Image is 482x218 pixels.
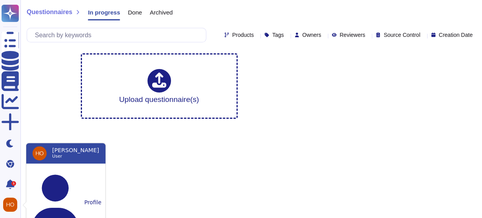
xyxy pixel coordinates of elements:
[232,32,254,38] span: Products
[439,32,473,38] span: Creation Date
[384,32,420,38] span: Source Control
[3,198,17,212] img: user
[272,32,284,38] span: Tags
[27,9,72,15] span: Questionnaires
[150,9,173,15] span: Archived
[52,153,99,160] div: User
[340,32,365,38] span: Reviewers
[2,196,23,213] button: user
[11,181,16,186] div: 1
[31,28,206,42] input: Search by keywords
[33,146,47,160] img: user
[128,9,142,15] span: Done
[88,9,120,15] span: In progress
[302,32,321,38] span: Owners
[119,69,199,103] div: Upload questionnaire(s)
[52,147,99,153] span: [PERSON_NAME]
